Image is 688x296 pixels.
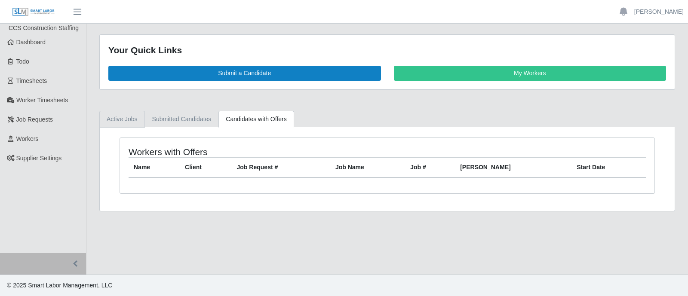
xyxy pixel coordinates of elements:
[9,24,79,31] span: CCS Construction Staffing
[405,157,455,177] th: Job #
[16,116,53,123] span: Job Requests
[16,135,39,142] span: Workers
[16,39,46,46] span: Dashboard
[16,58,29,65] span: Todo
[232,157,330,177] th: Job Request #
[571,157,646,177] th: Start Date
[634,7,684,16] a: [PERSON_NAME]
[16,77,47,84] span: Timesheets
[12,7,55,17] img: SLM Logo
[16,97,68,104] span: Worker Timesheets
[99,111,145,128] a: Active Jobs
[330,157,405,177] th: Job Name
[16,155,62,162] span: Supplier Settings
[394,66,666,81] a: My Workers
[145,111,219,128] a: Submitted Candidates
[108,43,666,57] div: Your Quick Links
[218,111,294,128] a: Candidates with Offers
[180,157,232,177] th: Client
[7,282,112,289] span: © 2025 Smart Labor Management, LLC
[129,146,337,157] h4: Workers with Offers
[108,66,381,81] a: Submit a Candidate
[129,157,180,177] th: Name
[455,157,571,177] th: [PERSON_NAME]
